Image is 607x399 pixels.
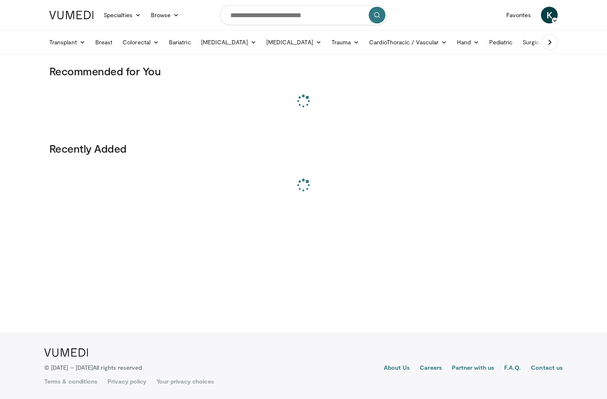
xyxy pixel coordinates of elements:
img: VuMedi Logo [49,11,94,19]
p: © [DATE] – [DATE] [44,363,142,372]
a: Breast [90,34,117,51]
a: Contact us [531,363,563,373]
a: Transplant [44,34,90,51]
a: Favorites [501,7,536,23]
a: Your privacy choices [156,377,214,386]
a: Terms & conditions [44,377,97,386]
a: CardioThoracic / Vascular [364,34,452,51]
a: About Us [384,363,410,373]
a: K [541,7,558,23]
h3: Recently Added [49,142,558,155]
a: Pediatric [484,34,518,51]
a: Bariatric [164,34,196,51]
img: VuMedi Logo [44,348,88,357]
a: F.A.Q. [504,363,521,373]
input: Search topics, interventions [220,5,387,25]
a: Specialties [99,7,146,23]
a: Careers [420,363,442,373]
a: [MEDICAL_DATA] [261,34,326,51]
a: [MEDICAL_DATA] [196,34,261,51]
a: Colorectal [117,34,164,51]
a: Partner with us [452,363,494,373]
h3: Recommended for You [49,64,558,78]
a: Trauma [326,34,365,51]
span: All rights reserved [93,364,142,371]
a: Hand [452,34,484,51]
a: Browse [146,7,184,23]
a: Privacy policy [107,377,146,386]
a: Surgical Oncology [518,34,585,51]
